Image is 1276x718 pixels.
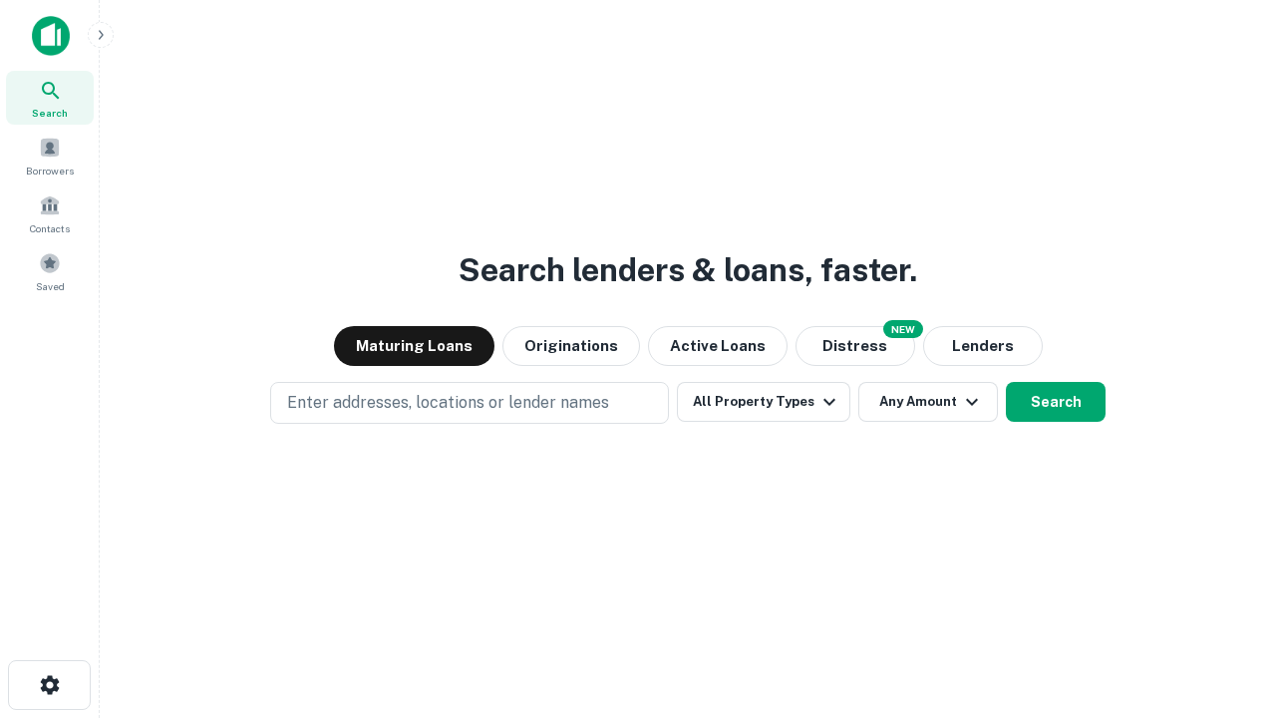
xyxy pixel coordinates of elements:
[883,320,923,338] div: NEW
[32,105,68,121] span: Search
[26,163,74,179] span: Borrowers
[287,391,609,415] p: Enter addresses, locations or lender names
[6,129,94,182] a: Borrowers
[796,326,915,366] button: Search distressed loans with lien and other non-mortgage details.
[1176,558,1276,654] iframe: Chat Widget
[1006,382,1106,422] button: Search
[30,220,70,236] span: Contacts
[270,382,669,424] button: Enter addresses, locations or lender names
[459,246,917,294] h3: Search lenders & loans, faster.
[334,326,494,366] button: Maturing Loans
[502,326,640,366] button: Originations
[6,244,94,298] a: Saved
[6,71,94,125] a: Search
[923,326,1043,366] button: Lenders
[6,186,94,240] a: Contacts
[858,382,998,422] button: Any Amount
[677,382,850,422] button: All Property Types
[648,326,788,366] button: Active Loans
[32,16,70,56] img: capitalize-icon.png
[36,278,65,294] span: Saved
